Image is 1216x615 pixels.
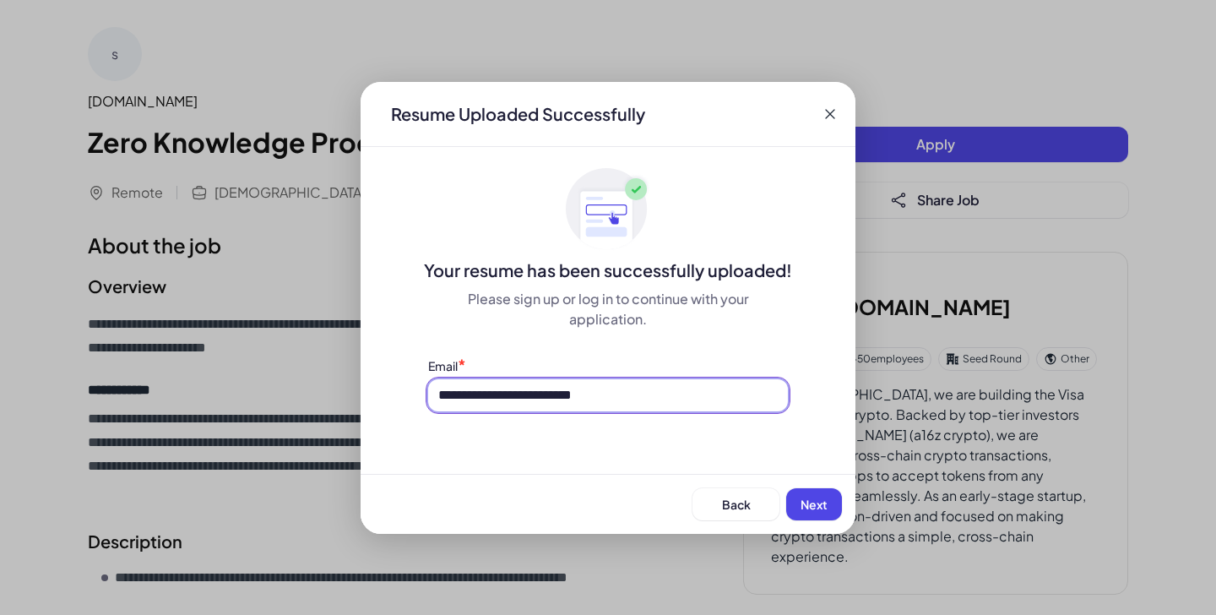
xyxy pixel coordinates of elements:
[722,497,751,512] span: Back
[428,289,788,329] div: Please sign up or log in to continue with your application.
[428,358,458,373] label: Email
[692,488,779,520] button: Back
[566,167,650,252] img: ApplyedMaskGroup3.svg
[786,488,842,520] button: Next
[361,259,855,282] div: Your resume has been successfully uploaded!
[801,497,828,512] span: Next
[377,102,659,126] div: Resume Uploaded Successfully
